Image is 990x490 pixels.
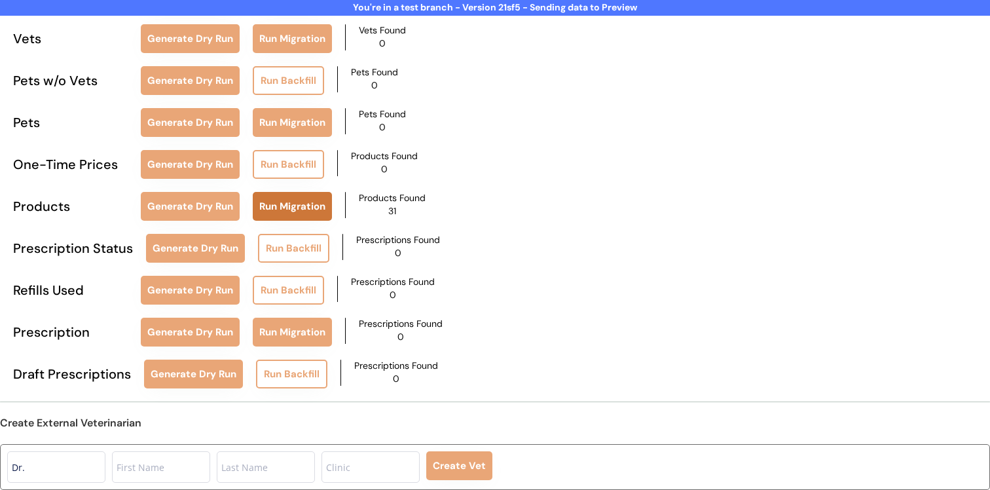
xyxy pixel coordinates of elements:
button: Create Vet [426,451,492,480]
button: Generate Dry Run [141,150,240,179]
div: Prescriptions Found [354,360,438,373]
button: Generate Dry Run [141,192,240,221]
button: Generate Dry Run [141,24,240,53]
div: Products Found [359,192,426,205]
button: Generate Dry Run [146,234,245,263]
div: Vets [13,29,128,48]
div: 0 [379,121,386,134]
div: Draft Prescriptions [13,364,131,384]
div: Pets w/o Vets [13,71,128,90]
div: Prescriptions Found [359,318,443,331]
button: Run Backfill [258,234,329,263]
div: One-Time Prices [13,155,128,174]
div: Refills Used [13,280,128,300]
input: Last Name [217,451,315,483]
div: 0 [379,37,386,50]
div: 0 [393,373,399,386]
button: Generate Dry Run [141,108,240,137]
div: 0 [397,331,404,344]
div: 0 [371,79,378,92]
div: Prescription [13,322,128,342]
div: 0 [395,247,401,260]
button: Run Backfill [253,66,324,95]
div: 0 [381,163,388,176]
button: Generate Dry Run [144,360,243,388]
button: Run Migration [253,192,332,221]
button: Run Backfill [253,150,324,179]
input: First Name [112,451,210,483]
div: Prescriptions Found [351,276,435,289]
input: Clinic [321,451,420,483]
button: Generate Dry Run [141,318,240,347]
button: Generate Dry Run [141,276,240,305]
button: Run Backfill [253,276,324,305]
div: Pets Found [359,108,406,121]
div: Products Found [351,150,418,163]
button: Generate Dry Run [141,66,240,95]
div: Products [13,197,128,216]
div: Vets Found [359,24,406,37]
div: Pets [13,113,128,132]
button: Run Migration [253,108,332,137]
button: Run Migration [253,318,332,347]
div: Prescription Status [13,238,133,258]
input: Title [7,451,105,483]
div: Prescriptions Found [356,234,440,247]
div: 0 [390,289,396,302]
div: Pets Found [351,66,398,79]
button: Run Migration [253,24,332,53]
div: 31 [388,205,396,218]
button: Run Backfill [256,360,327,388]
